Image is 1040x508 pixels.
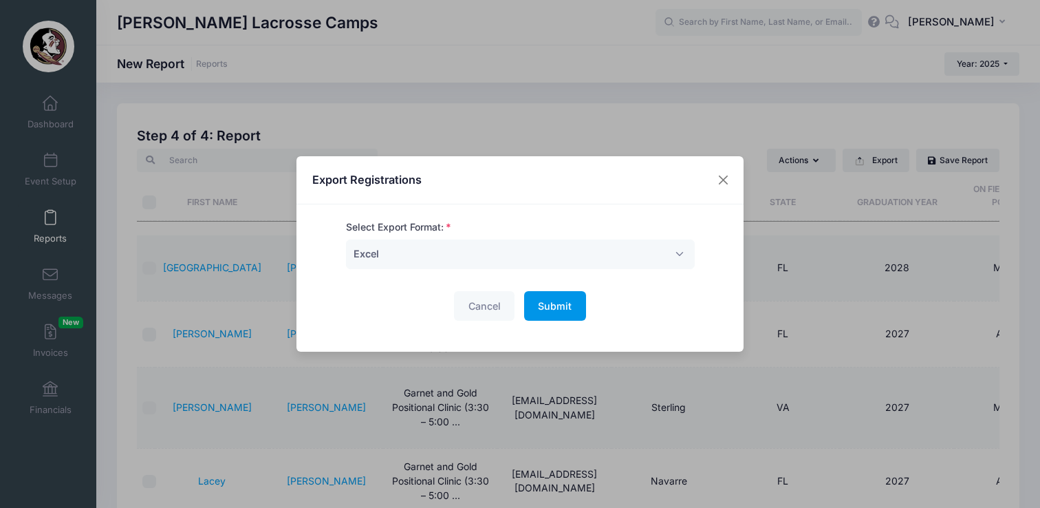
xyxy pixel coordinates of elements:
[346,240,695,269] span: Excel
[711,168,736,193] button: Close
[454,291,514,321] button: Cancel
[346,220,451,235] label: Select Export Format:
[524,291,586,321] button: Submit
[354,246,379,261] span: Excel
[312,171,422,188] h4: Export Registrations
[538,300,572,312] span: Submit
